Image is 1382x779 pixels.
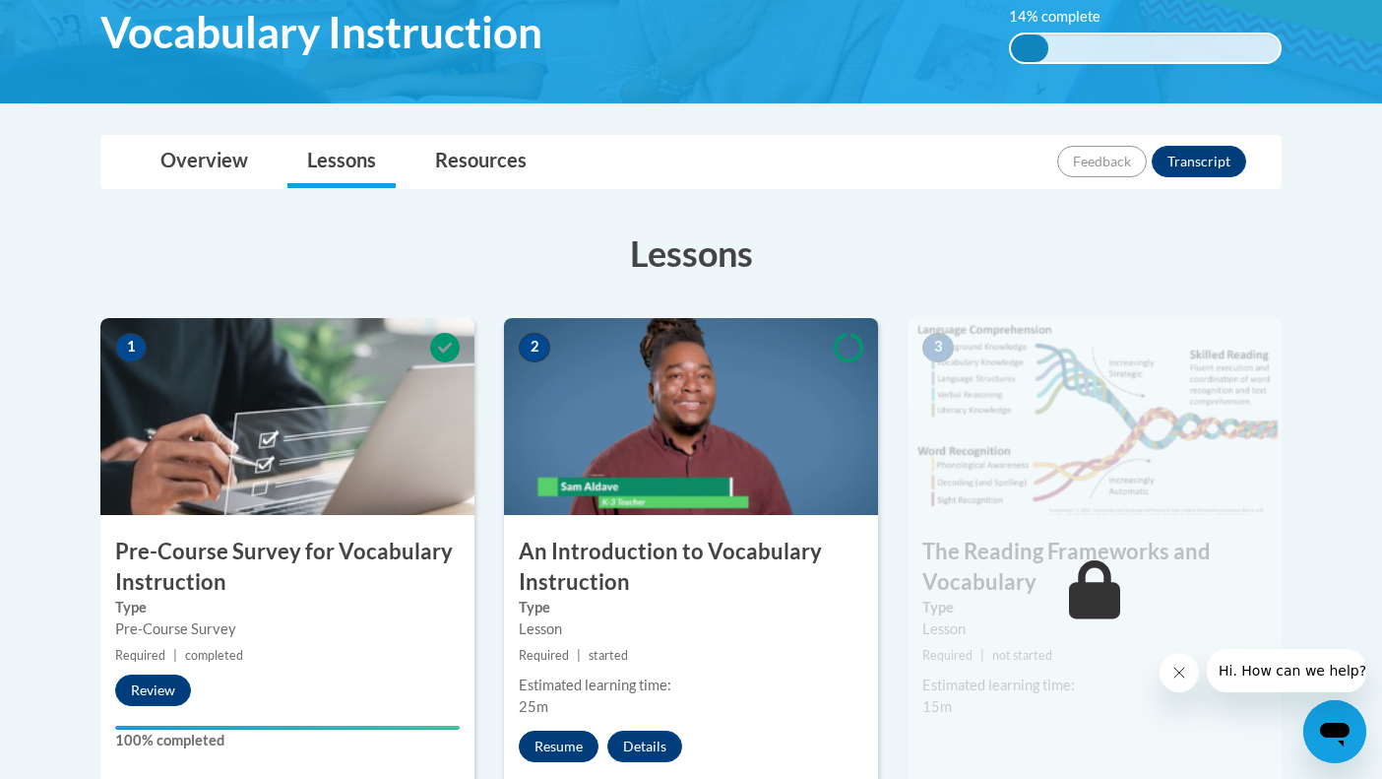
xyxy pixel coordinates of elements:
[1152,146,1246,177] button: Transcript
[922,675,1267,696] div: Estimated learning time:
[115,730,460,751] label: 100% completed
[100,537,474,598] h3: Pre-Course Survey for Vocabulary Instruction
[115,726,460,730] div: Your progress
[992,648,1052,663] span: not started
[1207,649,1366,692] iframe: Message from company
[115,648,165,663] span: Required
[519,618,863,640] div: Lesson
[1303,700,1366,763] iframe: Button to launch messaging window
[115,675,191,706] button: Review
[922,333,954,362] span: 3
[504,537,878,598] h3: An Introduction to Vocabulary Instruction
[415,136,546,188] a: Resources
[519,648,569,663] span: Required
[100,228,1282,278] h3: Lessons
[922,698,952,715] span: 15m
[519,333,550,362] span: 2
[287,136,396,188] a: Lessons
[100,318,474,515] img: Course Image
[115,618,460,640] div: Pre-Course Survey
[1160,653,1199,692] iframe: Close message
[922,597,1267,618] label: Type
[519,597,863,618] label: Type
[519,698,548,715] span: 25m
[100,6,542,58] span: Vocabulary Instruction
[504,318,878,515] img: Course Image
[1009,6,1122,28] label: 14% complete
[1057,146,1147,177] button: Feedback
[115,333,147,362] span: 1
[589,648,628,663] span: started
[185,648,243,663] span: completed
[922,648,973,663] span: Required
[519,675,863,696] div: Estimated learning time:
[980,648,984,663] span: |
[577,648,581,663] span: |
[607,731,682,762] button: Details
[908,318,1282,515] img: Course Image
[908,537,1282,598] h3: The Reading Frameworks and Vocabulary
[1011,34,1048,62] div: 14% complete
[173,648,177,663] span: |
[115,597,460,618] label: Type
[922,618,1267,640] div: Lesson
[519,731,598,762] button: Resume
[141,136,268,188] a: Overview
